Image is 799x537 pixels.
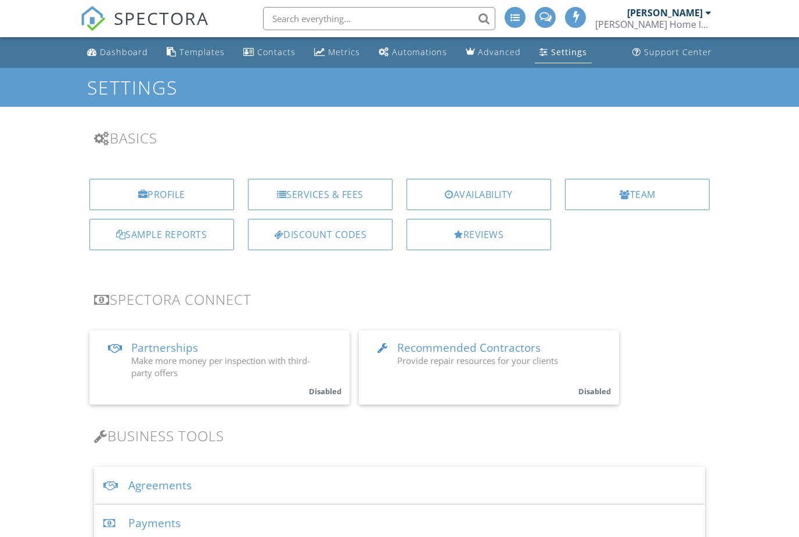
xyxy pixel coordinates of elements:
[89,179,234,210] a: Profile
[263,7,495,30] input: Search everything...
[627,7,703,19] div: [PERSON_NAME]
[239,42,300,63] a: Contacts
[131,340,198,355] span: Partnerships
[397,355,558,366] span: Provide repair resources for your clients
[114,6,209,30] span: SPECTORA
[82,42,153,63] a: Dashboard
[94,130,706,146] h3: Basics
[94,467,706,504] div: Agreements
[359,330,619,405] a: Recommended Contractors Provide repair resources for your clients Disabled
[578,386,611,397] small: Disabled
[565,179,710,210] a: Team
[94,428,706,444] h3: Business Tools
[80,16,209,40] a: SPECTORA
[309,386,341,397] small: Disabled
[162,42,229,63] a: Templates
[461,42,526,63] a: Advanced
[628,42,717,63] a: Support Center
[87,77,711,98] h1: Settings
[374,42,452,63] a: Automations (Advanced)
[309,42,365,63] a: Metrics
[392,46,447,57] div: Automations
[248,179,393,210] a: Services & Fees
[80,6,106,31] img: The Best Home Inspection Software - Spectora
[89,219,234,250] a: Sample Reports
[94,291,706,307] h3: Spectora Connect
[179,46,225,57] div: Templates
[100,46,148,57] div: Dashboard
[551,46,587,57] div: Settings
[257,46,296,57] div: Contacts
[406,179,551,210] a: Availability
[328,46,360,57] div: Metrics
[248,219,393,250] a: Discount Codes
[478,46,521,57] div: Advanced
[595,19,711,30] div: Chambers Home Inspections LLC
[644,46,712,57] div: Support Center
[131,355,310,379] span: Make more money per inspection with third-party offers
[406,219,551,250] a: Reviews
[535,42,592,63] a: Settings
[397,340,541,355] span: Recommended Contractors
[89,330,350,405] a: Partnerships Make more money per inspection with third-party offers Disabled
